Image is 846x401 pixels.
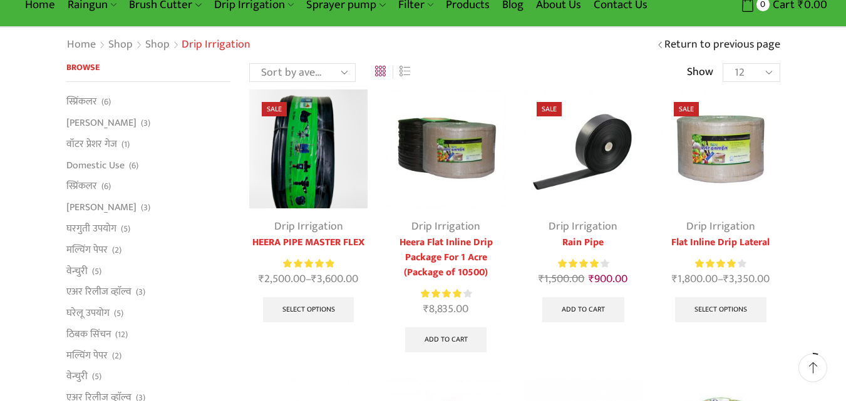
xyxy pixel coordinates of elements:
span: ₹ [259,270,264,288]
span: (3) [136,286,145,298]
span: (5) [92,370,101,383]
a: Drip Irrigation [549,217,617,236]
img: Flat Inline Drip Lateral [661,89,780,208]
span: (6) [129,160,138,172]
span: (3) [141,117,150,129]
div: Rated 5.00 out of 5 [283,257,334,270]
a: [PERSON_NAME] [66,197,137,218]
span: ₹ [672,270,678,288]
div: Rated 4.00 out of 5 [695,257,746,270]
div: Rated 4.21 out of 5 [421,287,472,300]
span: Show [687,64,713,81]
span: (5) [114,307,123,320]
span: ₹ [311,270,317,288]
a: Select options for “HEERA PIPE MASTER FLEX” [263,297,354,322]
span: (6) [101,180,111,193]
a: Add to cart: “Rain Pipe” [542,297,624,322]
span: (5) [121,223,130,235]
span: Sale [674,102,699,116]
a: Domestic Use [66,155,125,176]
span: (2) [112,350,121,362]
a: [PERSON_NAME] [66,113,137,134]
span: Browse [66,60,100,74]
span: (6) [101,96,111,108]
a: ठिबक सिंचन [66,323,111,345]
span: Rated out of 5 [695,257,736,270]
img: Flat Inline [386,89,505,208]
a: Add to cart: “Heera Flat Inline Drip Package For 1 Acre (Package of 10500)” [405,327,487,352]
span: (1) [121,138,130,151]
a: HEERA PIPE MASTER FLEX [249,235,368,250]
span: Rated out of 5 [558,257,600,270]
a: Drip Irrigation [686,217,755,236]
a: स्प्रिंकलर [66,176,97,197]
a: Drip Irrigation [411,217,480,236]
a: मल्चिंग पेपर [66,345,108,366]
a: मल्चिंग पेपर [66,239,108,260]
span: – [661,271,780,288]
select: Shop order [249,63,356,82]
a: Home [66,37,96,53]
span: ₹ [723,270,729,288]
span: Sale [262,102,287,116]
bdi: 1,800.00 [672,270,718,288]
a: घरेलू उपयोग [66,303,110,324]
a: Shop [145,37,170,53]
div: Rated 4.13 out of 5 [558,257,609,270]
a: Heera Flat Inline Drip Package For 1 Acre (Package of 10500) [386,235,505,280]
span: ₹ [589,270,594,288]
a: वॉटर प्रेशर गेज [66,133,117,155]
a: स्प्रिंकलर [66,94,97,112]
a: वेन्चुरी [66,366,88,387]
span: ₹ [423,300,429,318]
bdi: 3,600.00 [311,270,358,288]
span: – [249,271,368,288]
a: Return to previous page [664,37,780,53]
a: वेन्चुरी [66,260,88,282]
a: Shop [108,37,133,53]
bdi: 3,350.00 [723,270,770,288]
span: ₹ [539,270,544,288]
bdi: 8,835.00 [423,300,468,318]
nav: Breadcrumb [66,37,250,53]
span: Rated out of 5 [283,257,334,270]
a: Select options for “Flat Inline Drip Lateral” [675,297,766,322]
h1: Drip Irrigation [182,38,250,52]
a: एअर रिलीज व्हाॅल्व [66,282,132,303]
bdi: 1,500.00 [539,270,584,288]
span: (12) [115,328,128,341]
a: Flat Inline Drip Lateral [661,235,780,250]
span: (5) [92,265,101,278]
span: (2) [112,244,121,256]
img: Heera Rain Pipe [524,89,642,208]
a: घरगुती उपयोग [66,218,116,239]
span: (3) [141,201,150,214]
a: Drip Irrigation [274,217,343,236]
span: Rated out of 5 [421,287,463,300]
span: Sale [537,102,562,116]
img: Heera Gold Krushi Pipe Black [249,89,368,208]
bdi: 900.00 [589,270,627,288]
bdi: 2,500.00 [259,270,306,288]
a: Rain Pipe [524,235,642,250]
